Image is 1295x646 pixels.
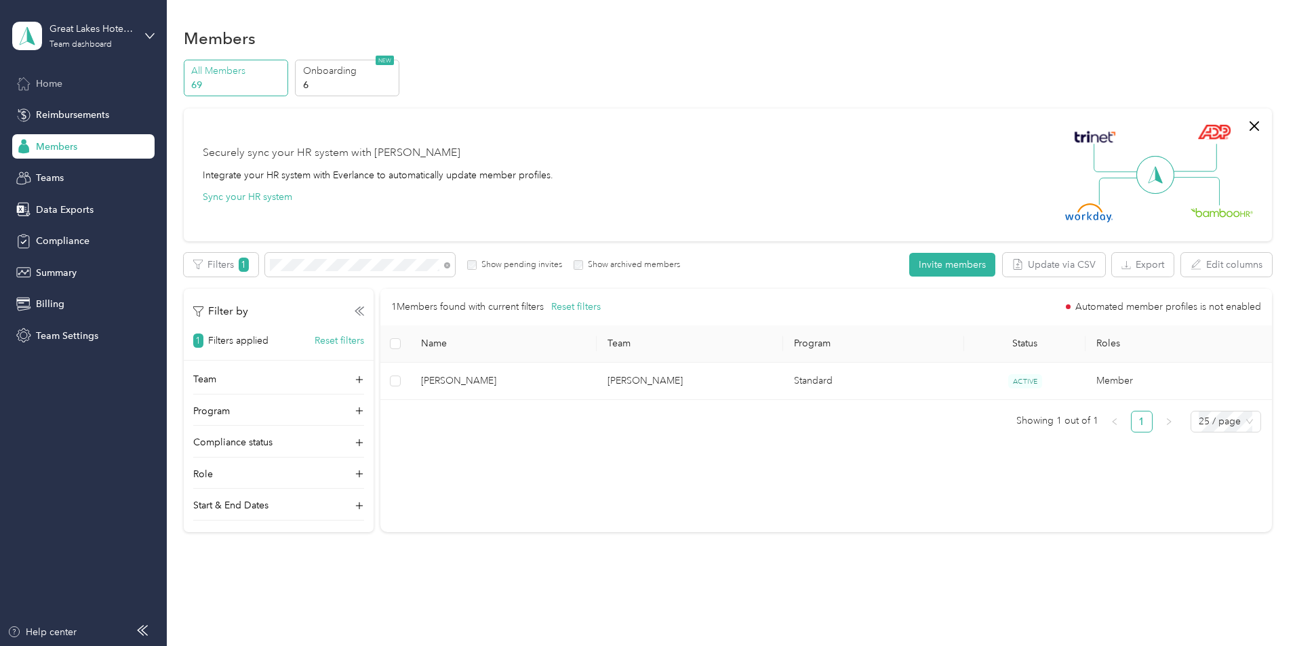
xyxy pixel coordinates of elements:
button: Export [1112,253,1174,277]
img: Workday [1065,203,1113,222]
span: NEW [376,56,394,65]
img: Trinet [1071,127,1119,146]
div: Page Size [1191,411,1261,432]
button: Update via CSV [1003,253,1105,277]
p: Team [193,372,216,386]
div: Great Lakes Hotel Supply Co. [49,22,134,36]
li: Previous Page [1104,411,1125,432]
td: James P. Bologna [410,363,597,400]
span: Showing 1 out of 1 [1016,411,1098,431]
img: Line Right Down [1172,177,1220,206]
label: Show pending invites [477,259,562,271]
td: Adam Israel [597,363,783,400]
img: BambooHR [1191,207,1253,217]
p: 69 [191,78,283,92]
label: Show archived members [583,259,680,271]
span: ACTIVE [1008,374,1042,388]
p: Filter by [193,303,248,320]
div: Integrate your HR system with Everlance to automatically update member profiles. [203,168,553,182]
button: Sync your HR system [203,190,292,204]
button: Reset filters [315,334,364,348]
p: Start & End Dates [193,498,268,512]
p: Program [193,404,230,418]
span: Name [421,338,586,349]
button: Help center [7,625,77,639]
span: Home [36,77,62,91]
img: Line Right Up [1170,144,1217,172]
button: Invite members [909,253,995,277]
button: Reset filters [551,300,601,315]
button: left [1104,411,1125,432]
p: All Members [191,64,283,78]
span: 1 [239,258,249,272]
span: Billing [36,297,64,311]
button: Filters1 [184,253,258,277]
p: Compliance status [193,435,273,449]
span: Compliance [36,234,89,248]
td: Member [1085,363,1272,400]
div: Team dashboard [49,41,112,49]
a: 1 [1132,411,1152,432]
span: Team Settings [36,329,98,343]
span: 25 / page [1199,411,1253,432]
img: Line Left Down [1098,177,1146,205]
th: Name [410,325,597,363]
th: Roles [1085,325,1272,363]
li: Next Page [1158,411,1180,432]
p: 6 [303,78,395,92]
span: Teams [36,171,64,185]
th: Program [783,325,965,363]
span: Automated member profiles is not enabled [1075,302,1261,312]
span: right [1165,418,1173,426]
td: Standard [783,363,965,400]
p: 1 Members found with current filters [391,300,544,315]
button: Edit columns [1181,253,1272,277]
h1: Members [184,31,256,45]
button: right [1158,411,1180,432]
span: left [1111,418,1119,426]
img: Line Left Up [1094,144,1141,173]
span: [PERSON_NAME] [421,374,586,388]
img: ADP [1197,124,1231,140]
p: Onboarding [303,64,395,78]
span: 1 [193,334,203,348]
span: Data Exports [36,203,94,217]
div: Securely sync your HR system with [PERSON_NAME] [203,145,460,161]
span: Members [36,140,77,154]
span: Summary [36,266,77,280]
p: Role [193,467,213,481]
iframe: Everlance-gr Chat Button Frame [1219,570,1295,646]
th: Team [597,325,783,363]
p: Filters applied [208,334,268,348]
span: Reimbursements [36,108,109,122]
th: Status [964,325,1085,363]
